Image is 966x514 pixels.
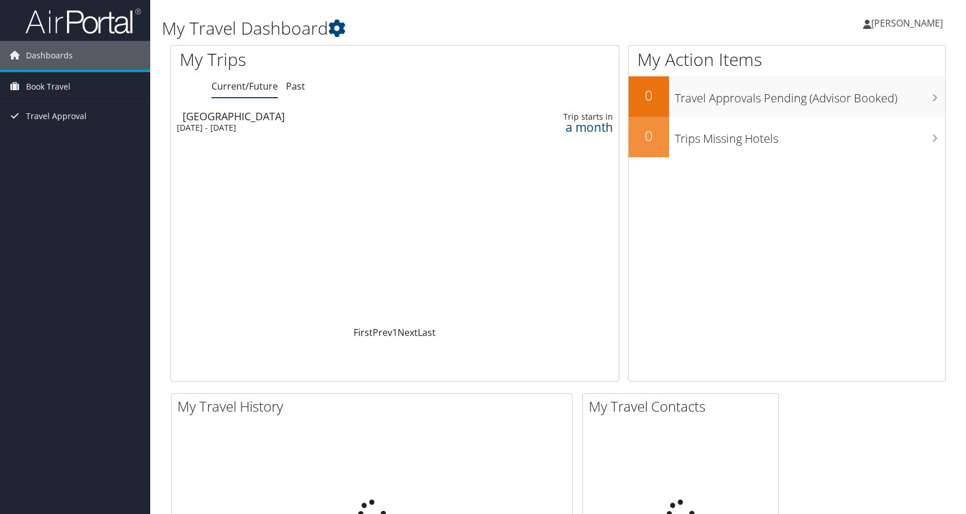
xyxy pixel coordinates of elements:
[211,80,278,93] a: Current/Future
[629,117,945,157] a: 0Trips Missing Hotels
[863,6,954,40] a: [PERSON_NAME]
[629,126,669,146] h2: 0
[26,102,87,131] span: Travel Approval
[871,17,943,29] span: [PERSON_NAME]
[162,16,690,40] h1: My Travel Dashboard
[26,72,70,101] span: Book Travel
[397,326,418,339] a: Next
[675,125,945,147] h3: Trips Missing Hotels
[418,326,436,339] a: Last
[373,326,392,339] a: Prev
[675,84,945,106] h3: Travel Approvals Pending (Advisor Booked)
[180,47,423,72] h1: My Trips
[629,47,945,72] h1: My Action Items
[511,122,613,132] div: a month
[177,123,451,133] div: [DATE] - [DATE]
[511,112,613,122] div: Trip starts in
[183,111,456,121] div: [GEOGRAPHIC_DATA]
[629,86,669,105] h2: 0
[177,397,572,416] h2: My Travel History
[26,41,73,70] span: Dashboards
[629,76,945,117] a: 0Travel Approvals Pending (Advisor Booked)
[354,326,373,339] a: First
[286,80,305,93] a: Past
[25,8,141,35] img: airportal-logo.png
[392,326,397,339] a: 1
[589,397,778,416] h2: My Travel Contacts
